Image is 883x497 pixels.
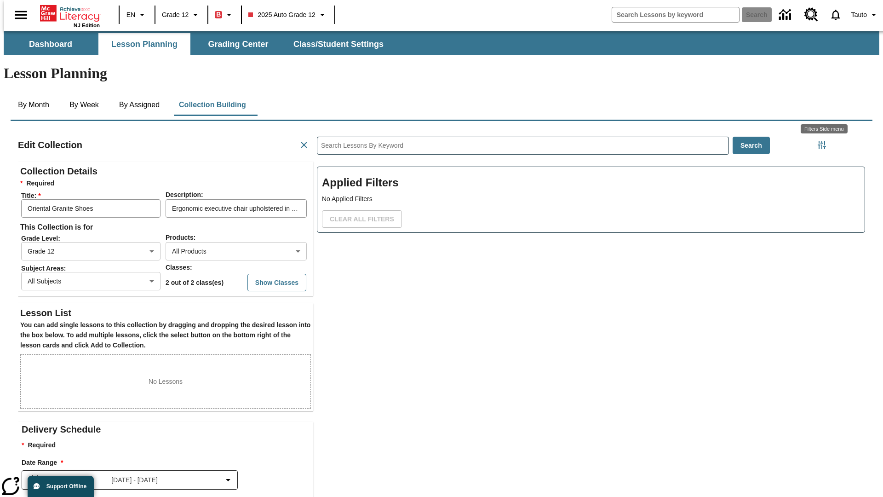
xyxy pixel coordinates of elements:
[824,3,848,27] a: Notifications
[28,476,94,497] button: Support Offline
[248,10,315,20] span: 2025 Auto Grade 12
[20,320,311,351] h6: You can add single lessons to this collection by dragging and dropping the desired lesson into th...
[20,179,311,189] h6: Required
[612,7,739,22] input: search field
[848,6,883,23] button: Profile/Settings
[851,10,867,20] span: Tauto
[4,33,392,55] div: SubNavbar
[317,167,865,233] div: Applied Filters
[122,6,152,23] button: Language: EN, Select a language
[21,242,161,260] div: Grade 12
[22,458,313,468] h3: Date Range
[74,23,100,28] span: NJ Edition
[322,172,860,194] h2: Applied Filters
[20,164,311,179] h2: Collection Details
[211,6,238,23] button: Boost Class color is red. Change class color
[126,10,135,20] span: EN
[166,264,192,271] span: Classes :
[733,137,770,155] button: Search
[216,9,221,20] span: B
[799,2,824,27] a: Resource Center, Will open in new tab
[40,3,100,28] div: Home
[223,474,234,485] svg: Collapse Date Range Filter
[158,6,205,23] button: Grade: Grade 12, Select a grade
[61,94,107,116] button: By Week
[18,138,82,152] h2: Edit Collection
[317,137,728,154] input: Search Lessons By Keyword
[208,39,268,50] span: Grading Center
[166,278,224,288] p: 2 out of 2 class(es)
[111,39,178,50] span: Lesson Planning
[162,10,189,20] span: Grade 12
[4,31,879,55] div: SubNavbar
[11,94,57,116] button: By Month
[21,199,161,218] input: Title
[40,4,100,23] a: Home
[111,475,158,485] span: [DATE] - [DATE]
[29,39,72,50] span: Dashboard
[166,199,307,218] input: Description
[5,33,97,55] button: Dashboard
[172,94,253,116] button: Collection Building
[801,124,848,133] div: Filters Side menu
[149,377,183,387] p: No Lessons
[21,235,165,242] span: Grade Level :
[4,65,879,82] h1: Lesson Planning
[98,33,190,55] button: Lesson Planning
[293,39,384,50] span: Class/Student Settings
[22,422,313,437] h2: Delivery Schedule
[322,194,860,204] p: No Applied Filters
[21,272,161,290] div: All Subjects
[46,483,86,490] span: Support Offline
[813,136,831,154] button: Filters Side menu
[774,2,799,28] a: Data Center
[286,33,391,55] button: Class/Student Settings
[26,474,234,485] button: Select the date range menu item
[20,306,311,320] h2: Lesson List
[166,242,307,260] div: All Products
[112,94,167,116] button: By Assigned
[21,192,165,199] span: Title :
[20,221,311,234] h6: This Collection is for
[7,1,34,29] button: Open side menu
[166,234,195,241] span: Products :
[21,265,165,272] span: Subject Areas :
[295,136,313,154] button: Cancel
[166,191,203,198] span: Description :
[245,6,331,23] button: Class: 2025 Auto Grade 12, Select your class
[22,440,313,451] p: Required
[247,274,306,292] button: Show Classes
[192,33,284,55] button: Grading Center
